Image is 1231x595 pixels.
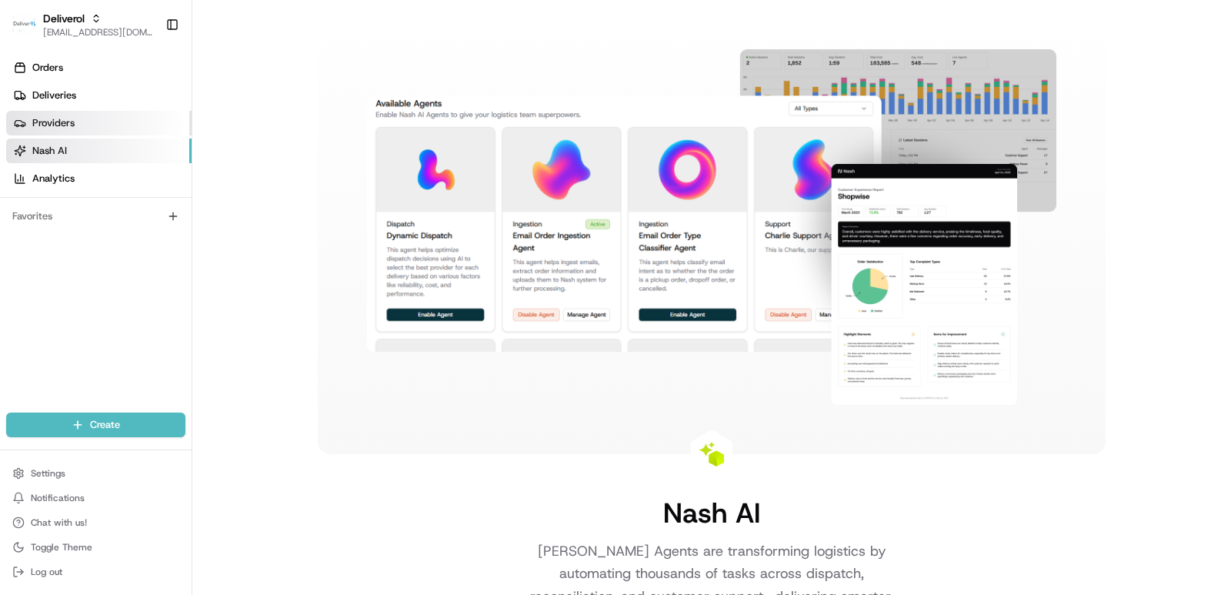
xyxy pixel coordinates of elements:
[32,172,75,186] span: Analytics
[6,413,185,437] button: Create
[6,463,185,484] button: Settings
[108,260,186,272] a: Powered byPylon
[6,139,192,163] a: Nash AI
[130,225,142,237] div: 💻
[6,83,192,108] a: Deliveries
[145,223,247,239] span: API Documentation
[31,541,92,553] span: Toggle Theme
[32,89,76,102] span: Deliveries
[43,26,153,38] button: [EMAIL_ADDRESS][DOMAIN_NAME]
[90,418,120,432] span: Create
[52,147,252,162] div: Start new chat
[9,217,124,245] a: 📗Knowledge Base
[32,116,75,130] span: Providers
[6,487,185,509] button: Notifications
[6,512,185,533] button: Chat with us!
[699,442,724,466] img: Nash AI Logo
[31,566,62,578] span: Log out
[15,15,46,46] img: Nash
[663,497,760,528] h1: Nash AI
[32,144,67,158] span: Nash AI
[31,492,85,504] span: Notifications
[43,11,85,26] button: Deliverol
[40,99,254,115] input: Clear
[15,62,280,86] p: Welcome 👋
[32,61,63,75] span: Orders
[153,261,186,272] span: Pylon
[31,467,65,480] span: Settings
[6,166,192,191] a: Analytics
[6,111,192,135] a: Providers
[52,162,195,175] div: We're available if you need us!
[262,152,280,170] button: Start new chat
[15,147,43,175] img: 1736555255976-a54dd68f-1ca7-489b-9aae-adbdc363a1c4
[367,49,1056,405] img: Nash AI Dashboard
[6,537,185,558] button: Toggle Theme
[6,55,192,80] a: Orders
[6,204,185,229] div: Favorites
[6,561,185,583] button: Log out
[6,6,159,43] button: DeliverolDeliverol[EMAIL_ADDRESS][DOMAIN_NAME]
[31,516,87,529] span: Chat with us!
[31,223,118,239] span: Knowledge Base
[12,14,37,35] img: Deliverol
[124,217,253,245] a: 💻API Documentation
[15,225,28,237] div: 📗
